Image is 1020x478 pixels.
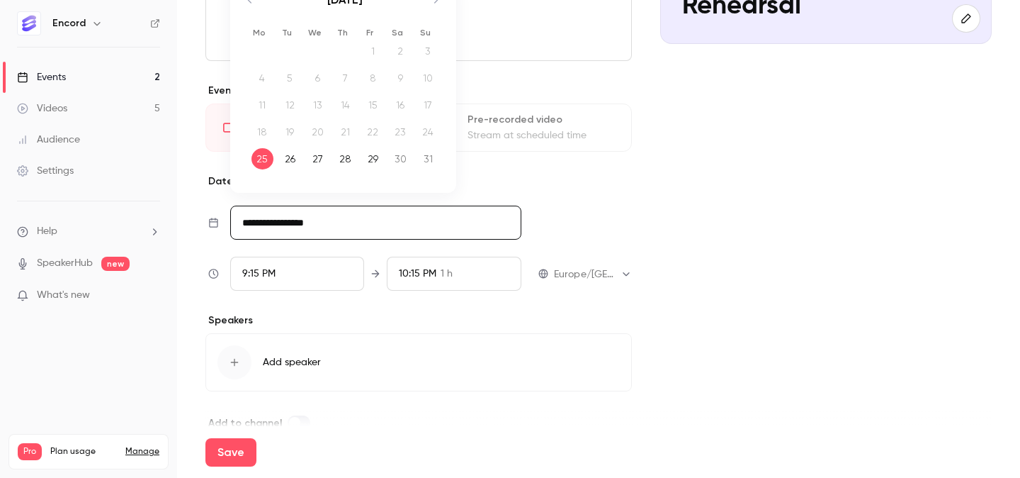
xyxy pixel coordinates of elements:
[392,28,403,38] small: Sa
[143,289,160,302] iframe: Noticeable Trigger
[417,148,439,169] div: 31
[417,67,439,89] div: 10
[251,67,273,89] div: 4
[205,174,632,189] p: Date and time
[279,94,301,116] div: 12
[17,164,74,178] div: Settings
[390,148,412,169] div: 30
[251,94,273,116] div: 11
[263,355,321,369] span: Add speaker
[414,91,442,118] td: Not available. Sunday, August 17, 2025
[276,91,304,118] td: Not available. Tuesday, August 12, 2025
[307,148,329,169] div: 27
[331,91,359,118] td: Not available. Thursday, August 14, 2025
[251,121,273,143] div: 18
[52,16,86,30] h6: Encord
[414,38,442,65] td: Not available. Sunday, August 3, 2025
[242,269,276,279] span: 9:15 PM
[230,257,365,291] div: From
[334,94,356,116] div: 14
[251,148,273,169] div: 25
[362,148,384,169] div: 29
[414,65,442,91] td: Not available. Sunday, August 10, 2025
[230,206,521,240] input: Tue, Feb 17, 2026
[414,118,442,145] td: Not available. Sunday, August 24, 2025
[334,148,356,169] div: 28
[362,94,384,116] div: 15
[276,65,304,91] td: Not available. Tuesday, August 5, 2025
[205,84,632,98] p: Event type
[307,67,329,89] div: 6
[387,65,414,91] td: Not available. Saturday, August 9, 2025
[249,145,276,172] td: Selected. Monday, August 25, 2025
[359,91,387,118] td: Not available. Friday, August 15, 2025
[276,118,304,145] td: Not available. Tuesday, August 19, 2025
[359,118,387,145] td: Not available. Friday, August 22, 2025
[421,104,632,152] div: Pre-recorded videoStream at scheduled time
[17,70,66,84] div: Events
[387,91,414,118] td: Not available. Saturday, August 16, 2025
[276,145,304,172] td: Tuesday, August 26, 2025
[554,267,632,282] div: Europe/[GEOGRAPHIC_DATA]
[37,224,57,239] span: Help
[331,65,359,91] td: Not available. Thursday, August 7, 2025
[441,267,453,282] span: 1 h
[387,145,414,172] td: Saturday, August 30, 2025
[420,28,431,38] small: Su
[399,269,436,279] span: 10:15 PM
[18,12,40,35] img: Encord
[417,40,439,62] div: 3
[37,256,93,271] a: SpeakerHub
[249,65,276,91] td: Not available. Monday, August 4, 2025
[387,38,414,65] td: Not available. Saturday, August 2, 2025
[205,313,632,328] p: Speakers
[304,118,331,145] td: Not available. Wednesday, August 20, 2025
[304,145,331,172] td: Wednesday, August 27, 2025
[279,67,301,89] div: 5
[205,104,416,152] div: LiveGo live at scheduled time
[331,145,359,172] td: Thursday, August 28, 2025
[387,118,414,145] td: Not available. Saturday, August 23, 2025
[17,133,80,147] div: Audience
[307,94,329,116] div: 13
[205,333,632,391] button: Add speaker
[205,438,256,467] button: Save
[18,443,42,460] span: Pro
[307,121,329,143] div: 20
[417,94,439,116] div: 17
[337,28,348,38] small: Th
[467,113,614,127] div: Pre-recorded video
[414,145,442,172] td: Sunday, August 31, 2025
[362,121,384,143] div: 22
[304,65,331,91] td: Not available. Wednesday, August 6, 2025
[17,101,67,116] div: Videos
[308,28,322,38] small: We
[390,67,412,89] div: 9
[125,446,159,457] a: Manage
[359,65,387,91] td: Not available. Friday, August 8, 2025
[101,257,130,271] span: new
[50,446,117,457] span: Plan usage
[282,28,292,38] small: Tu
[417,121,439,143] div: 24
[279,121,301,143] div: 19
[366,28,373,38] small: Fr
[334,121,356,143] div: 21
[467,128,614,143] div: Stream at scheduled time
[331,118,359,145] td: Not available. Thursday, August 21, 2025
[37,288,90,303] span: What's new
[249,118,276,145] td: Not available. Monday, August 18, 2025
[359,145,387,172] td: Friday, August 29, 2025
[359,38,387,65] td: Not available. Friday, August 1, 2025
[387,257,521,291] div: To
[253,28,266,38] small: Mo
[390,121,412,143] div: 23
[279,148,301,169] div: 26
[17,224,160,239] li: help-dropdown-opener
[390,94,412,116] div: 16
[334,67,356,89] div: 7
[304,91,331,118] td: Not available. Wednesday, August 13, 2025
[390,40,412,62] div: 2
[362,67,384,89] div: 8
[362,40,384,62] div: 1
